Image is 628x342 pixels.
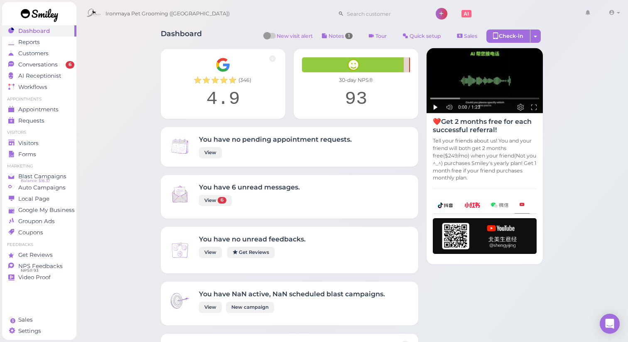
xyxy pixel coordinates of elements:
div: Check-in [486,30,530,43]
a: AI Receptionist [2,70,76,81]
a: Local Page [2,193,76,204]
img: Inbox [169,135,191,157]
p: Tell your friends about us! You and your friend will both get 2 months free($249/mo) when your fr... [433,137,537,182]
input: Search customer [344,7,424,20]
a: Coupons [2,227,76,238]
img: Inbox [169,183,191,205]
span: 1 [345,33,353,39]
img: Inbox [169,290,191,312]
h1: Dashboard [161,30,202,45]
li: Appointments [2,96,76,102]
a: Get Reviews [2,249,76,261]
div: 4.9 [169,88,277,111]
h4: You have 6 unread messages. [199,183,300,191]
img: xhs-786d23addd57f6a2be217d5a65f4ab6b.png [464,202,480,208]
li: Visitors [2,130,76,135]
a: Google My Business [2,204,76,216]
span: Get Reviews [18,251,53,258]
h4: ❤️Get 2 months free for each successful referral! [433,118,537,133]
span: Balance: $16.37 [21,177,50,184]
span: Video Proof [18,274,51,281]
span: Settings [18,327,41,335]
span: ( 346 ) [238,76,251,84]
img: youtube-h-92280983ece59b2848f85fc261e8ffad.png [433,218,537,254]
a: Customers [2,48,76,59]
a: NPS Feedbacks NPS® 93 [2,261,76,272]
a: Dashboard [2,25,76,37]
span: AI Receptionist [18,72,61,79]
span: 6 [66,61,74,69]
a: Sales [450,30,484,43]
span: NPS Feedbacks [18,263,63,270]
img: AI receptionist [427,48,543,113]
span: 6 [218,197,226,204]
li: Marketing [2,163,76,169]
img: Google__G__Logo-edd0e34f60d7ca4a2f4ece79cff21ae3.svg [216,57,231,72]
div: Open Intercom Messenger [600,314,620,334]
span: Customers [18,50,49,57]
img: wechat-a99521bb4f7854bbf8f190d1356e2cdb.png [491,202,508,208]
a: Tour [362,30,394,43]
span: Appointments [18,106,59,113]
a: Workflows [2,81,76,93]
a: Sales [2,314,76,325]
a: Quick setup [396,30,448,43]
img: Inbox [169,239,191,261]
h4: You have no unread feedbacks. [199,235,306,243]
img: douyin-2727e60b7b0d5d1bbe969c21619e8014.png [438,202,454,208]
span: NPS® 93 [21,267,38,274]
span: Local Page [18,195,49,202]
span: Workflows [18,84,47,91]
span: Reports [18,39,40,46]
a: Conversations 6 [2,59,76,70]
a: Visitors [2,138,76,149]
a: New campaign [226,302,274,313]
li: Feedbacks [2,242,76,248]
a: Settings [2,325,76,337]
span: Blast Campaigns [18,173,66,180]
a: View [199,247,222,258]
span: Groupon Ads [18,218,55,225]
span: Google My Business [18,207,75,214]
span: Visitors [18,140,39,147]
a: Requests [2,115,76,126]
h4: You have NaN active, NaN scheduled blast campaigns. [199,290,385,298]
span: Conversations [18,61,58,68]
span: Sales [18,316,33,323]
span: Ironmaya Pet Grooming ([GEOGRAPHIC_DATA]) [105,2,230,25]
div: 30-day NPS® [302,76,410,84]
h4: You have no pending appointment requests. [199,135,352,143]
a: Blast Campaigns Balance: $16.37 [2,171,76,182]
a: Get Reviews [227,247,275,258]
a: Groupon Ads [2,216,76,227]
a: Reports [2,37,76,48]
span: Dashboard [18,27,50,34]
a: Video Proof [2,272,76,283]
span: Forms [18,151,36,158]
a: Auto Campaigns [2,182,76,193]
a: View [199,302,222,313]
a: Appointments [2,104,76,115]
a: View 6 [199,195,232,206]
span: New visit alert [277,32,313,45]
span: Coupons [18,229,43,236]
a: View [199,147,222,158]
span: Auto Campaigns [18,184,66,191]
span: Requests [18,117,44,124]
a: Forms [2,149,76,160]
span: Sales [464,33,477,39]
button: Notes 1 [315,30,360,43]
div: 93 [302,88,410,111]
